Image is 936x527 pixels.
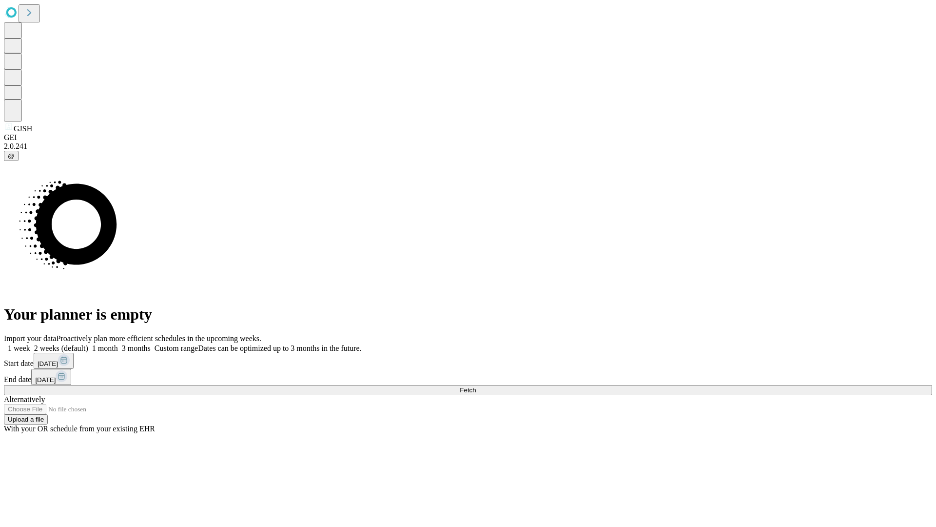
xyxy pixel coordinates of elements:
span: 1 month [92,344,118,352]
span: Fetch [460,386,476,394]
button: [DATE] [34,353,74,369]
span: 1 week [8,344,30,352]
span: @ [8,152,15,160]
span: Alternatively [4,395,45,404]
h1: Your planner is empty [4,305,932,324]
div: GEI [4,133,932,142]
span: With your OR schedule from your existing EHR [4,425,155,433]
span: Dates can be optimized up to 3 months in the future. [198,344,361,352]
span: 2 weeks (default) [34,344,88,352]
div: End date [4,369,932,385]
div: 2.0.241 [4,142,932,151]
span: Proactively plan more efficient schedules in the upcoming weeks. [57,334,261,343]
button: Fetch [4,385,932,395]
span: Import your data [4,334,57,343]
span: 3 months [122,344,151,352]
span: Custom range [155,344,198,352]
button: Upload a file [4,414,48,425]
div: Start date [4,353,932,369]
button: @ [4,151,19,161]
span: [DATE] [35,376,56,384]
span: GJSH [14,124,32,133]
button: [DATE] [31,369,71,385]
span: [DATE] [38,360,58,367]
